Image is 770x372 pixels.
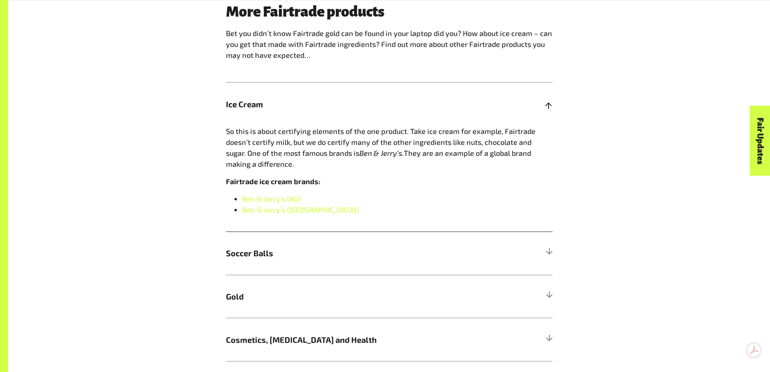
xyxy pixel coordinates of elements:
strong: Fairtrade ice cream brands: [226,177,321,186]
span: Gold [226,290,471,302]
span: Ice Cream [226,98,471,110]
span: They are an example of a global brand making a difference. [226,149,531,168]
span: So this is about certifying elements of the one product. Take ice cream for example, Fairtrade do... [226,127,536,157]
a: Ben & Jerry’s ([GEOGRAPHIC_DATA]) [242,205,359,214]
h3: More Fairtrade products [226,4,553,20]
a: Ben & Jerry’s (AU) [242,194,301,203]
span: Cosmetics, [MEDICAL_DATA] and Health [226,334,471,346]
span: Ben & Jerry’s. [359,149,404,157]
span: Soccer Balls [226,247,471,259]
span: Bet you didn’t know Fairtrade gold can be found in your laptop did you? How about ice cream – can... [226,29,552,60]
